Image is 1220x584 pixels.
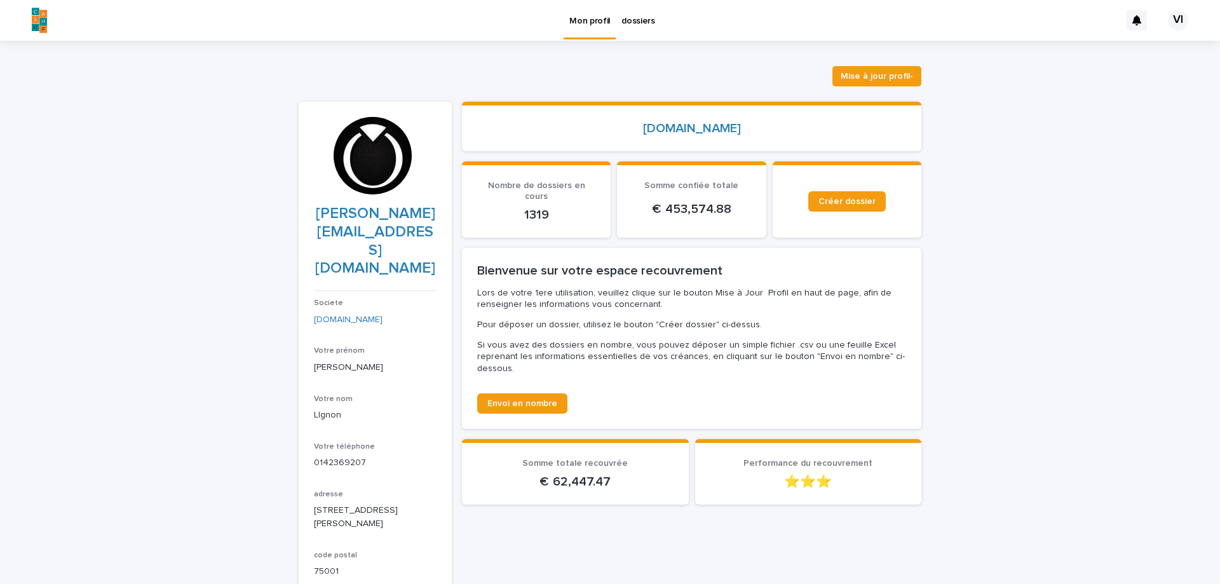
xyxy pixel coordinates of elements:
[488,181,585,201] span: Nombre de dossiers en cours
[644,181,738,190] span: Somme confiée totale
[314,443,375,451] span: Votre téléphone
[477,319,906,330] p: Pour déposer un dossier, utilisez le bouton "Créer dossier" ci-dessus.
[315,206,435,276] a: [PERSON_NAME][EMAIL_ADDRESS][DOMAIN_NAME]
[643,122,741,135] a: [DOMAIN_NAME]
[314,395,353,403] span: Votre nom
[314,315,383,324] a: [DOMAIN_NAME]
[314,491,343,498] span: adresse
[314,409,437,422] p: LIgnon
[832,66,921,86] button: Mise à jour profil-
[314,565,437,578] p: 75001
[25,8,50,33] img: nkRWLAT9mIs6l94l4jbQ
[477,393,567,414] a: Envoi en nombre
[743,459,872,468] span: Performance du recouvrement
[710,474,907,489] p: ⭐⭐⭐
[314,347,365,355] span: Votre prénom
[314,456,437,470] p: 0142369207
[314,361,437,374] p: [PERSON_NAME]
[808,191,886,212] a: Créer dossier
[314,552,357,559] span: code postal
[1168,10,1188,31] div: VI
[477,474,674,489] p: € 62,447.47
[477,339,906,374] p: Si vous avez des dossiers en nombre, vous pouvez déposer un simple fichier .csv ou une feuille Ex...
[632,201,750,217] p: € 453,574.88
[477,287,906,310] p: Lors de votre 1ere utilisation, veuillez clique sur le bouton Mise à Jour Profil en haut de page,...
[477,207,595,222] p: 1319
[841,70,913,83] span: Mise à jour profil-
[522,459,628,468] span: Somme totale recouvrée
[314,504,437,531] p: [STREET_ADDRESS][PERSON_NAME]
[818,197,876,206] span: Créer dossier
[487,399,557,408] span: Envoi en nombre
[314,299,343,307] span: Societe
[477,263,906,278] h2: Bienvenue sur votre espace recouvrement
